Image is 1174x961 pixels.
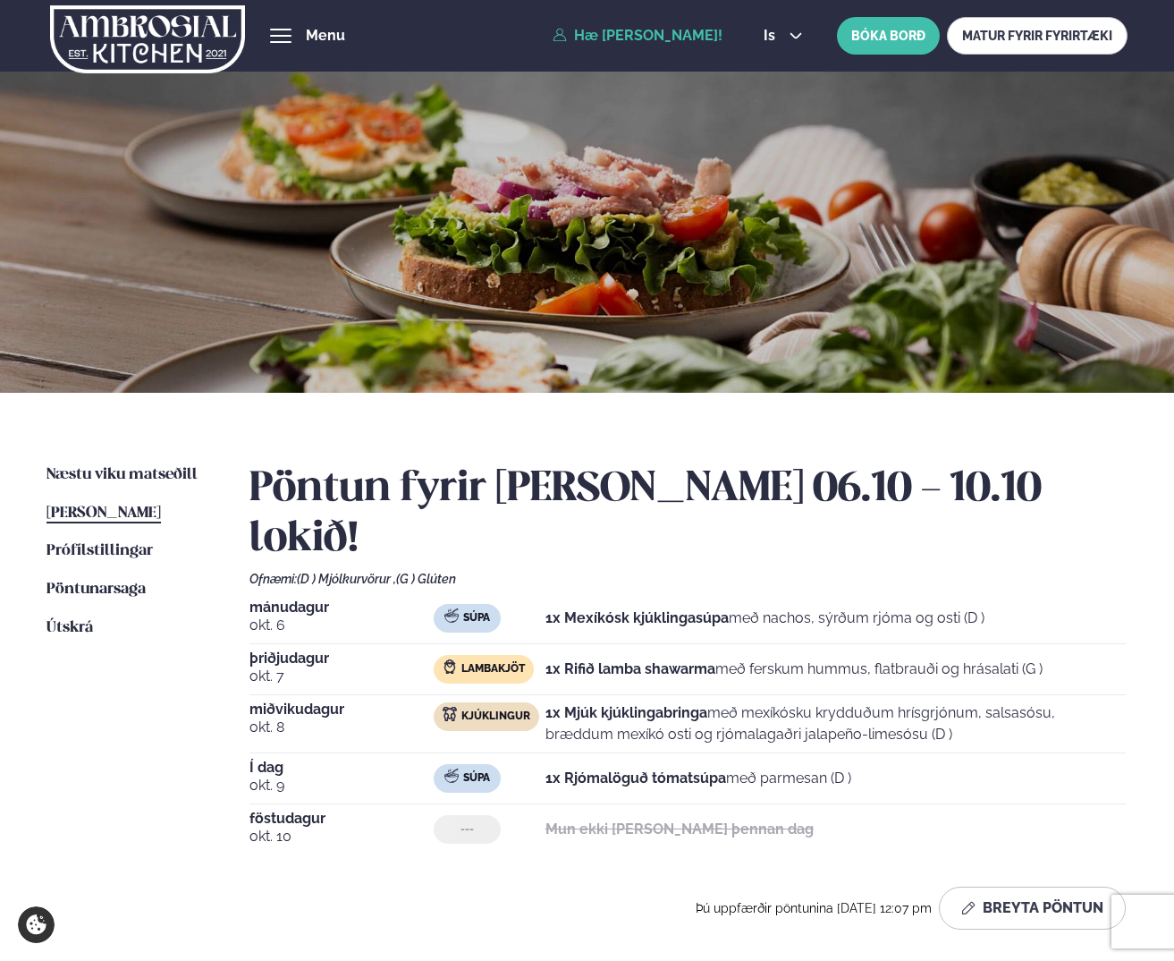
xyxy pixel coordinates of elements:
[939,887,1126,930] button: Breyta Pöntun
[764,29,781,43] span: is
[545,608,984,629] p: með nachos, sýrðum rjóma og osti (D )
[249,702,433,717] span: miðvikudagur
[443,707,457,721] img: chicken.svg
[50,3,244,76] img: logo
[46,582,146,597] span: Pöntunarsaga
[749,29,816,43] button: is
[463,611,490,625] span: Súpa
[46,464,198,486] a: Næstu viku matseðill
[460,822,474,837] span: ---
[249,812,433,826] span: föstudagur
[249,615,433,636] span: okt. 6
[46,617,93,639] a: Útskrá
[249,666,433,687] span: okt. 7
[461,710,530,724] span: Kjúklingur
[553,28,722,44] a: Hæ [PERSON_NAME]!
[18,906,55,943] a: Cookie settings
[46,540,153,562] a: Prófílstillingar
[545,660,715,677] strong: 1x Rifið lamba shawarma
[837,17,940,55] button: BÓKA BORÐ
[249,572,1127,586] div: Ofnæmi:
[46,543,153,558] span: Prófílstillingar
[696,901,932,915] span: Þú uppfærðir pöntunina [DATE] 12:07 pm
[463,771,490,786] span: Súpa
[297,572,396,586] span: (D ) Mjólkurvörur ,
[947,17,1128,55] a: MATUR FYRIR FYRIRTÆKI
[249,826,433,847] span: okt. 10
[396,572,456,586] span: (G ) Glúten
[545,702,1127,745] p: með mexíkósku krydduðum hrísgrjónum, salsasósu, bræddum mexíkó osti og rjómalagaðri jalapeño-lime...
[249,600,433,615] span: mánudagur
[545,609,729,626] strong: 1x Mexíkósk kjúklingasúpa
[443,659,457,674] img: Lamb.svg
[461,662,525,676] span: Lambakjöt
[46,467,198,482] span: Næstu viku matseðill
[46,503,161,524] a: [PERSON_NAME]
[545,768,851,789] p: með parmesan (D )
[545,821,814,838] strong: Mun ekki [PERSON_NAME] þennan dag
[270,25,291,47] button: hamburger
[444,608,459,623] img: soup.svg
[444,769,459,783] img: soup.svg
[46,579,146,600] a: Pöntunarsaga
[46,620,93,635] span: Útskrá
[545,659,1043,680] p: með ferskum hummus, flatbrauði og hrásalati (G )
[545,704,707,721] strong: 1x Mjúk kjúklingabringa
[46,506,161,521] span: [PERSON_NAME]
[249,761,433,775] span: Í dag
[249,464,1127,565] h2: Pöntun fyrir [PERSON_NAME] 06.10 - 10.10 lokið!
[249,651,433,666] span: þriðjudagur
[545,770,726,787] strong: 1x Rjómalöguð tómatsúpa
[249,717,433,738] span: okt. 8
[249,775,433,796] span: okt. 9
